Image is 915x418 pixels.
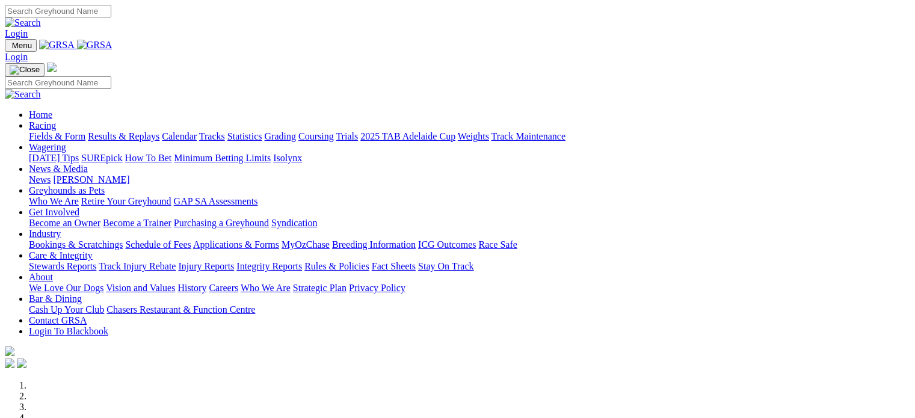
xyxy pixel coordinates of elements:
a: Calendar [162,131,197,141]
a: Fact Sheets [372,261,416,271]
a: 2025 TAB Adelaide Cup [360,131,455,141]
a: Retire Your Greyhound [81,196,171,206]
a: Become an Owner [29,218,100,228]
a: Coursing [298,131,334,141]
a: Become a Trainer [103,218,171,228]
a: Track Injury Rebate [99,261,176,271]
a: Chasers Restaurant & Function Centre [106,304,255,315]
a: Purchasing a Greyhound [174,218,269,228]
a: Breeding Information [332,239,416,250]
img: twitter.svg [17,358,26,368]
a: Integrity Reports [236,261,302,271]
div: Get Involved [29,218,910,229]
img: Search [5,17,41,28]
a: SUREpick [81,153,122,163]
a: Track Maintenance [491,131,565,141]
a: Bookings & Scratchings [29,239,123,250]
input: Search [5,5,111,17]
a: Login To Blackbook [29,326,108,336]
a: Statistics [227,131,262,141]
img: GRSA [39,40,75,51]
a: Care & Integrity [29,250,93,260]
a: Minimum Betting Limits [174,153,271,163]
a: Industry [29,229,61,239]
img: logo-grsa-white.png [5,346,14,356]
img: facebook.svg [5,358,14,368]
a: ICG Outcomes [418,239,476,250]
div: Bar & Dining [29,304,910,315]
a: News & Media [29,164,88,174]
a: Get Involved [29,207,79,217]
a: Who We Are [241,283,291,293]
a: Isolynx [273,153,302,163]
a: Rules & Policies [304,261,369,271]
a: Racing [29,120,56,131]
a: Injury Reports [178,261,234,271]
button: Toggle navigation [5,63,45,76]
a: Vision and Values [106,283,175,293]
div: Racing [29,131,910,142]
div: Industry [29,239,910,250]
img: Close [10,65,40,75]
a: History [177,283,206,293]
div: Care & Integrity [29,261,910,272]
a: How To Bet [125,153,172,163]
a: We Love Our Dogs [29,283,103,293]
a: Syndication [271,218,317,228]
div: Wagering [29,153,910,164]
a: Strategic Plan [293,283,347,293]
a: About [29,272,53,282]
a: Tracks [199,131,225,141]
a: [PERSON_NAME] [53,174,129,185]
a: MyOzChase [282,239,330,250]
a: GAP SA Assessments [174,196,258,206]
a: Race Safe [478,239,517,250]
a: Wagering [29,142,66,152]
a: Cash Up Your Club [29,304,104,315]
input: Search [5,76,111,89]
a: Grading [265,131,296,141]
a: News [29,174,51,185]
a: [DATE] Tips [29,153,79,163]
div: About [29,283,910,294]
img: GRSA [77,40,112,51]
a: Trials [336,131,358,141]
div: News & Media [29,174,910,185]
a: Privacy Policy [349,283,405,293]
img: logo-grsa-white.png [47,63,57,72]
a: Login [5,52,28,62]
a: Stewards Reports [29,261,96,271]
a: Careers [209,283,238,293]
a: Schedule of Fees [125,239,191,250]
a: Applications & Forms [193,239,279,250]
a: Stay On Track [418,261,473,271]
a: Weights [458,131,489,141]
a: Fields & Form [29,131,85,141]
a: Home [29,109,52,120]
div: Greyhounds as Pets [29,196,910,207]
button: Toggle navigation [5,39,37,52]
a: Results & Replays [88,131,159,141]
span: Menu [12,41,32,50]
a: Contact GRSA [29,315,87,325]
a: Greyhounds as Pets [29,185,105,195]
a: Login [5,28,28,38]
a: Bar & Dining [29,294,82,304]
img: Search [5,89,41,100]
a: Who We Are [29,196,79,206]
